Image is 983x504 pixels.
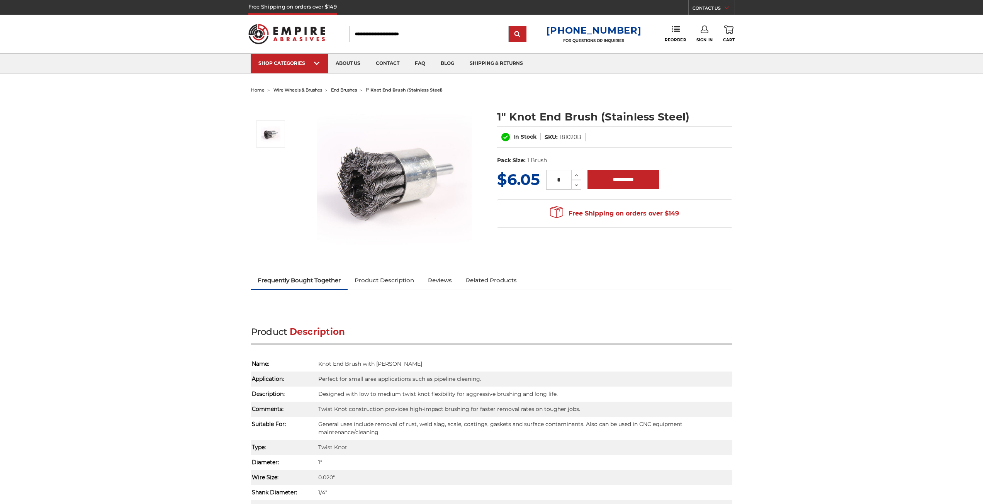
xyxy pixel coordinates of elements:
td: 1/4" [317,485,732,500]
img: Empire Abrasives [248,19,326,49]
td: Perfect for small area applications such as pipeline cleaning. [317,372,732,387]
span: Sign In [696,37,713,42]
dt: SKU: [545,133,558,141]
a: Cart [723,25,735,42]
td: Twist Knot construction provides high-impact brushing for faster removal rates on tougher jobs. [317,402,732,417]
dd: 1 Brush [527,156,547,165]
span: Free Shipping on orders over $149 [550,206,679,221]
div: SHOP CATEGORIES [258,60,320,66]
strong: Wire Size: [252,474,284,481]
a: contact [368,54,407,73]
span: Reorder [665,37,686,42]
a: shipping & returns [462,54,531,73]
a: [PHONE_NUMBER] [546,25,641,36]
td: Knot End Brush with [PERSON_NAME] [317,356,732,372]
strong: Diameter: [252,459,284,466]
span: Cart [723,37,735,42]
a: home [251,87,265,93]
strong: Name: [252,360,275,367]
strong: Suitable For: [252,421,291,428]
a: faq [407,54,433,73]
strong: Application: [252,375,289,382]
td: Designed with low to medium twist knot flexibility for aggressive brushing and long life. [317,387,732,402]
td: General uses include removal of rust, weld slag, scale, coatings, gaskets and surface contaminant... [317,417,732,440]
span: Product [251,326,287,337]
span: In Stock [513,133,536,140]
p: FOR QUESTIONS OR INQUIRIES [546,38,641,43]
td: Twist Knot [317,440,732,455]
a: Related Products [459,272,524,289]
a: blog [433,54,462,73]
h1: 1" Knot End Brush (Stainless Steel) [497,109,732,124]
a: wire wheels & brushes [273,87,322,93]
td: 0.020" [317,470,732,485]
a: Reviews [421,272,459,289]
dd: 181020B [560,133,581,141]
span: $6.05 [497,170,540,189]
a: Product Description [348,272,421,289]
span: Description [290,326,345,337]
a: end brushes [331,87,357,93]
td: 1″ [317,455,732,470]
img: Knotted End Brush [261,124,280,144]
strong: Description: [252,390,290,397]
a: Reorder [665,25,686,42]
span: 1" knot end brush (stainless steel) [366,87,443,93]
input: Submit [510,27,525,42]
strong: Shank Diameter: [252,489,302,496]
a: Frequently Bought Together [251,272,348,289]
img: Knotted End Brush [317,101,472,256]
a: about us [328,54,368,73]
strong: Type: [252,444,271,451]
a: CONTACT US [693,4,735,15]
strong: Comments: [252,406,289,412]
dt: Pack Size: [497,156,526,165]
